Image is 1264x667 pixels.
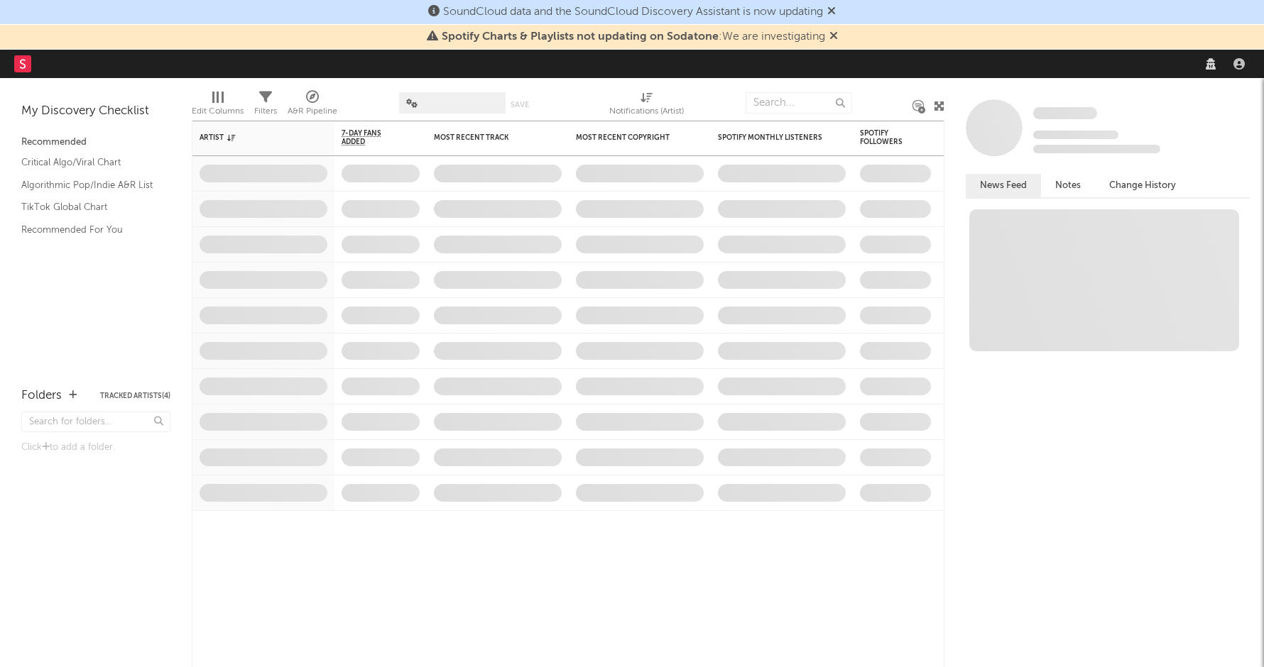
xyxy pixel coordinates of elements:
[200,133,306,142] div: Artist
[609,85,684,126] div: Notifications (Artist)
[192,103,244,120] div: Edit Columns
[576,133,682,142] div: Most Recent Copyright
[100,392,170,399] button: Tracked Artists(4)
[21,103,170,120] div: My Discovery Checklist
[511,101,529,109] button: Save
[21,439,170,456] div: Click to add a folder.
[21,222,156,238] a: Recommended For You
[21,155,156,170] a: Critical Algo/Viral Chart
[21,387,62,404] div: Folders
[746,92,852,114] input: Search...
[254,103,277,120] div: Filters
[21,412,170,432] input: Search for folders...
[254,85,277,126] div: Filters
[718,133,824,142] div: Spotify Monthly Listeners
[827,6,836,18] span: Dismiss
[860,129,910,146] div: Spotify Followers
[1041,174,1095,197] button: Notes
[1095,174,1190,197] button: Change History
[21,134,170,151] div: Recommended
[1033,106,1097,121] a: Some Artist
[829,31,838,43] span: Dismiss
[443,6,823,18] span: SoundCloud data and the SoundCloud Discovery Assistant is now updating
[609,103,684,120] div: Notifications (Artist)
[434,133,540,142] div: Most Recent Track
[288,85,337,126] div: A&R Pipeline
[21,177,156,193] a: Algorithmic Pop/Indie A&R List
[1033,107,1097,119] span: Some Artist
[442,31,719,43] span: Spotify Charts & Playlists not updating on Sodatone
[342,129,398,146] span: 7-Day Fans Added
[21,199,156,215] a: TikTok Global Chart
[192,85,244,126] div: Edit Columns
[1033,145,1160,153] span: 0 fans last week
[288,103,337,120] div: A&R Pipeline
[1033,131,1118,139] span: Tracking Since: [DATE]
[966,174,1041,197] button: News Feed
[442,31,825,43] span: : We are investigating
